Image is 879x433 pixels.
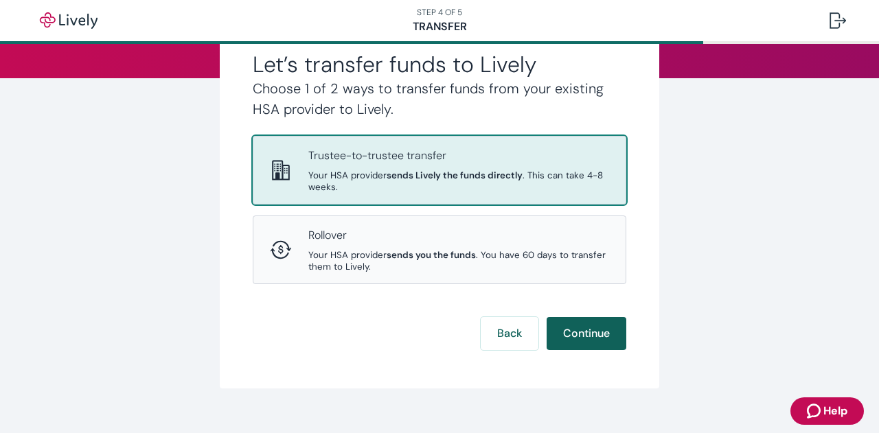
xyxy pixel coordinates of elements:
[30,12,107,29] img: Lively
[819,4,857,37] button: Log out
[253,51,626,78] h2: Let’s transfer funds to Lively
[308,148,609,164] p: Trustee-to-trustee transfer
[253,137,626,204] button: Trustee-to-trusteeTrustee-to-trustee transferYour HSA providersends Lively the funds directly. Th...
[253,216,626,283] button: RolloverRolloverYour HSA providersends you the funds. You have 60 days to transfer them to Lively.
[308,249,609,272] span: Your HSA provider . You have 60 days to transfer them to Lively.
[308,227,609,244] p: Rollover
[790,397,864,425] button: Zendesk support iconHelp
[823,403,847,419] span: Help
[387,169,523,181] strong: sends Lively the funds directly
[270,239,292,261] svg: Rollover
[387,249,476,261] strong: sends you the funds
[308,169,609,193] span: Your HSA provider . This can take 4-8 weeks.
[547,317,626,350] button: Continue
[253,78,626,119] h4: Choose 1 of 2 ways to transfer funds from your existing HSA provider to Lively.
[481,317,538,350] button: Back
[807,403,823,419] svg: Zendesk support icon
[270,159,292,181] svg: Trustee-to-trustee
